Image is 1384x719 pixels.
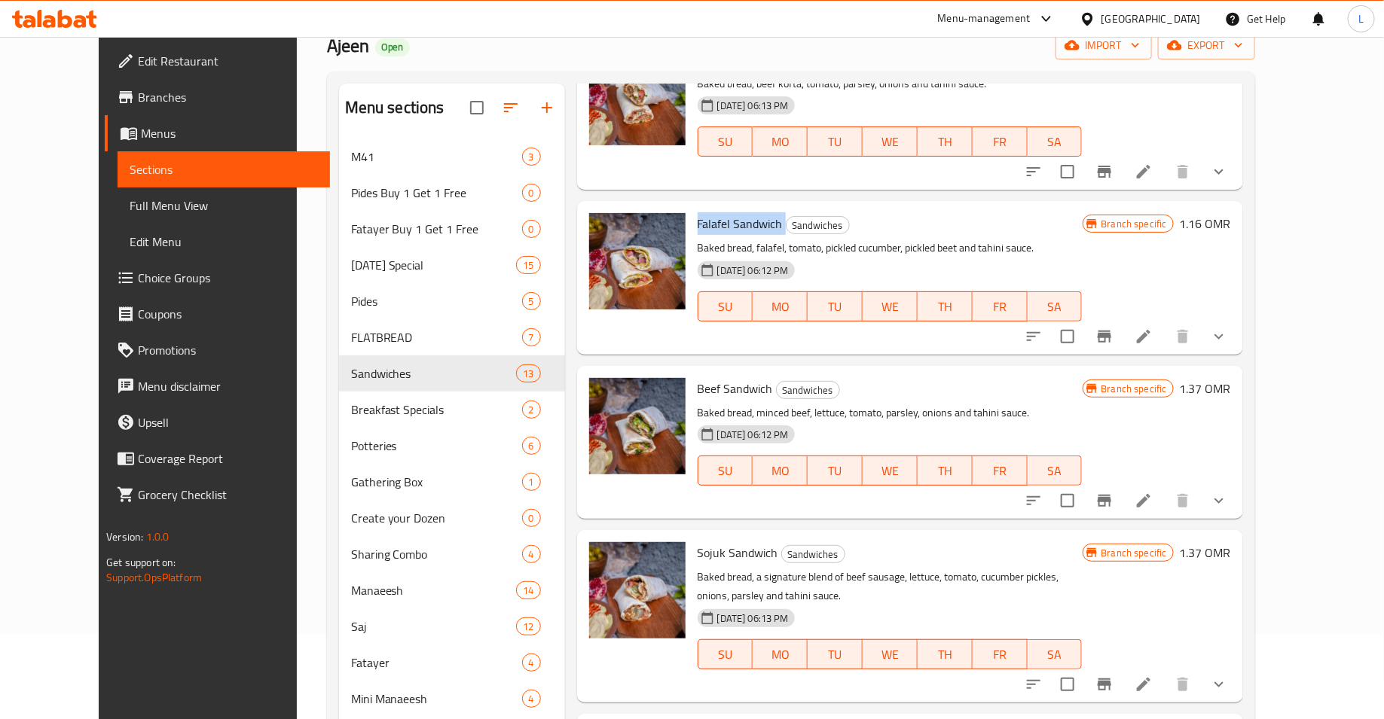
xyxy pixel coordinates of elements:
[529,90,565,126] button: Add section
[351,364,517,382] span: Sandwiches
[339,608,565,644] div: Saj12
[1034,131,1077,153] span: SA
[141,124,318,142] span: Menus
[105,296,330,332] a: Coupons
[516,364,540,382] div: items
[1158,32,1255,59] button: export
[105,440,330,477] a: Coverage Report
[105,404,330,440] a: Upsell
[589,213,686,309] img: Falafel Sandwich
[1095,217,1173,231] span: Branch specific
[461,92,493,123] span: Select all sections
[1016,318,1052,355] button: sort-choices
[138,52,318,70] span: Edit Restaurant
[753,639,808,669] button: MO
[118,187,330,224] a: Full Menu View
[517,620,539,634] span: 12
[351,437,522,455] span: Potteries
[1201,666,1237,702] button: show more
[698,239,1083,257] p: Baked bread, falafel, tomato, pickled cucumber, pickled beet and tahini sauce.
[522,545,541,563] div: items
[339,500,565,536] div: Create your Dozen0
[130,160,318,178] span: Sections
[924,460,967,482] span: TH
[1210,328,1228,346] svg: Show Choices
[753,455,808,486] button: MO
[351,328,522,346] span: FLATBREAD
[1052,321,1083,352] span: Select to update
[973,126,1028,157] button: FR
[522,148,541,166] div: items
[339,681,565,717] div: Mini Manaeesh4
[523,403,540,417] span: 2
[979,131,1022,153] span: FR
[1086,318,1123,355] button: Branch-specific-item
[523,150,540,164] span: 3
[698,291,753,321] button: SU
[869,296,912,318] span: WE
[1180,378,1231,399] h6: 1.37 OMR
[523,294,540,309] span: 5
[869,644,912,666] span: WE
[1165,483,1201,519] button: delete
[375,41,410,53] span: Open
[698,639,753,669] button: SU
[351,545,522,563] span: Sharing Combo
[753,126,808,157] button: MO
[698,541,778,564] span: Sojuk Sandwich
[345,96,445,119] h2: Menu sections
[517,583,539,598] span: 14
[1086,483,1123,519] button: Branch-specific-item
[704,644,747,666] span: SU
[1135,163,1153,181] a: Edit menu item
[339,355,565,391] div: Sandwiches13
[759,460,802,482] span: MO
[351,509,522,527] div: Create your Dozen
[523,692,540,706] span: 4
[698,377,773,400] span: Beef Sandwich
[1052,485,1083,516] span: Select to update
[589,542,686,638] img: Sojuk Sandwich
[351,473,522,491] span: Gathering Box
[979,460,1022,482] span: FR
[517,258,539,273] span: 15
[523,656,540,670] span: 4
[1068,36,1140,55] span: import
[106,553,176,572] span: Get support on:
[918,639,973,669] button: TH
[351,581,517,599] div: Manaeesh
[786,216,850,234] div: Sandwiches
[522,184,541,202] div: items
[339,464,565,500] div: Gathering Box1
[704,296,747,318] span: SU
[1034,644,1077,666] span: SA
[863,291,918,321] button: WE
[1210,163,1228,181] svg: Show Choices
[522,401,541,419] div: items
[516,256,540,274] div: items
[918,291,973,321] button: TH
[918,455,973,486] button: TH
[979,644,1022,666] span: FR
[814,296,857,318] span: TU
[698,75,1083,93] p: Baked bread, beef kofta, tomato, parsley, onions and tahini sauce.
[781,545,845,563] div: Sandwiches
[863,455,918,486] button: WE
[118,151,330,187] a: Sections
[979,296,1022,318] span: FR
[493,90,529,126] span: Sort sections
[351,184,522,202] span: Pides Buy 1 Get 1 Free
[351,401,522,419] span: Breakfast Specials
[1180,213,1231,234] h6: 1.16 OMR
[516,617,540,635] div: items
[698,212,783,235] span: Falafel Sandwich
[1101,11,1201,27] div: [GEOGRAPHIC_DATA]
[1095,382,1173,396] span: Branch specific
[523,186,540,200] span: 0
[130,233,318,251] span: Edit Menu
[351,690,522,708] div: Mini Manaeesh
[339,644,565,681] div: Fatayer4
